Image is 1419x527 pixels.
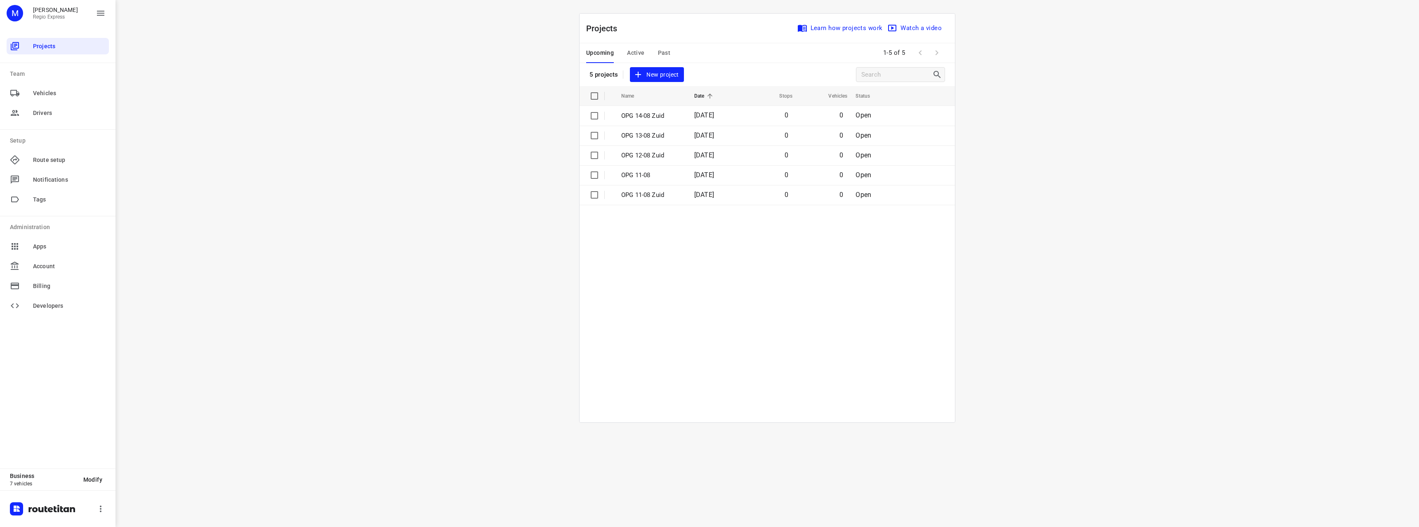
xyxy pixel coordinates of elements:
span: Next Page [929,45,945,61]
span: 0 [785,131,788,139]
span: Open [856,111,871,119]
div: Drivers [7,105,109,121]
span: [DATE] [694,111,714,119]
span: [DATE] [694,171,714,179]
span: Route setup [33,156,106,164]
p: OPG 12-08 Zuid [621,151,682,160]
span: 0 [785,191,788,199]
span: 0 [785,171,788,179]
span: Modify [83,476,102,483]
span: Vehicles [818,91,847,101]
div: Billing [7,278,109,294]
span: [DATE] [694,191,714,199]
span: Notifications [33,176,106,184]
span: 0 [839,191,843,199]
div: Tags [7,191,109,208]
p: 5 projects [589,71,618,78]
span: 1-5 of 5 [880,44,909,62]
span: 0 [785,151,788,159]
div: Notifications [7,171,109,188]
span: Projects [33,42,106,51]
span: New project [635,70,679,80]
div: Account [7,258,109,274]
span: 0 [839,131,843,139]
div: Apps [7,238,109,255]
span: 0 [839,171,843,179]
div: Search [932,70,945,80]
p: Setup [10,136,109,145]
button: Modify [77,472,109,487]
span: Open [856,151,871,159]
input: Search projects [861,68,932,81]
span: Date [694,91,715,101]
p: OPG 11-08 [621,171,682,180]
span: Drivers [33,109,106,117]
p: OPG 11-08 Zuid [621,190,682,200]
span: Active [627,48,644,58]
div: M [7,5,23,21]
span: Apps [33,242,106,251]
span: Tags [33,195,106,204]
p: Max Bisseling [33,7,78,13]
div: Vehicles [7,85,109,101]
p: Projects [586,22,624,35]
p: Regio Express [33,14,78,20]
span: 0 [785,111,788,119]
span: 0 [839,111,843,119]
span: Name [621,91,645,101]
span: Account [33,262,106,271]
span: Open [856,191,871,199]
p: OPG 14-08 Zuid [621,111,682,121]
p: Team [10,70,109,78]
div: Route setup [7,152,109,168]
span: Billing [33,282,106,290]
span: Vehicles [33,89,106,98]
span: Open [856,131,871,139]
button: New project [630,67,684,82]
span: Open [856,171,871,179]
span: [DATE] [694,151,714,159]
p: OPG 13-08 Zuid [621,131,682,141]
p: 7 vehicles [10,481,77,487]
span: Status [856,91,881,101]
span: Past [658,48,671,58]
span: 0 [839,151,843,159]
span: Previous Page [912,45,929,61]
div: Projects [7,38,109,54]
p: Administration [10,223,109,232]
span: Developers [33,302,106,310]
div: Developers [7,297,109,314]
span: Stops [768,91,792,101]
span: Upcoming [586,48,614,58]
span: [DATE] [694,131,714,139]
p: Business [10,473,77,479]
